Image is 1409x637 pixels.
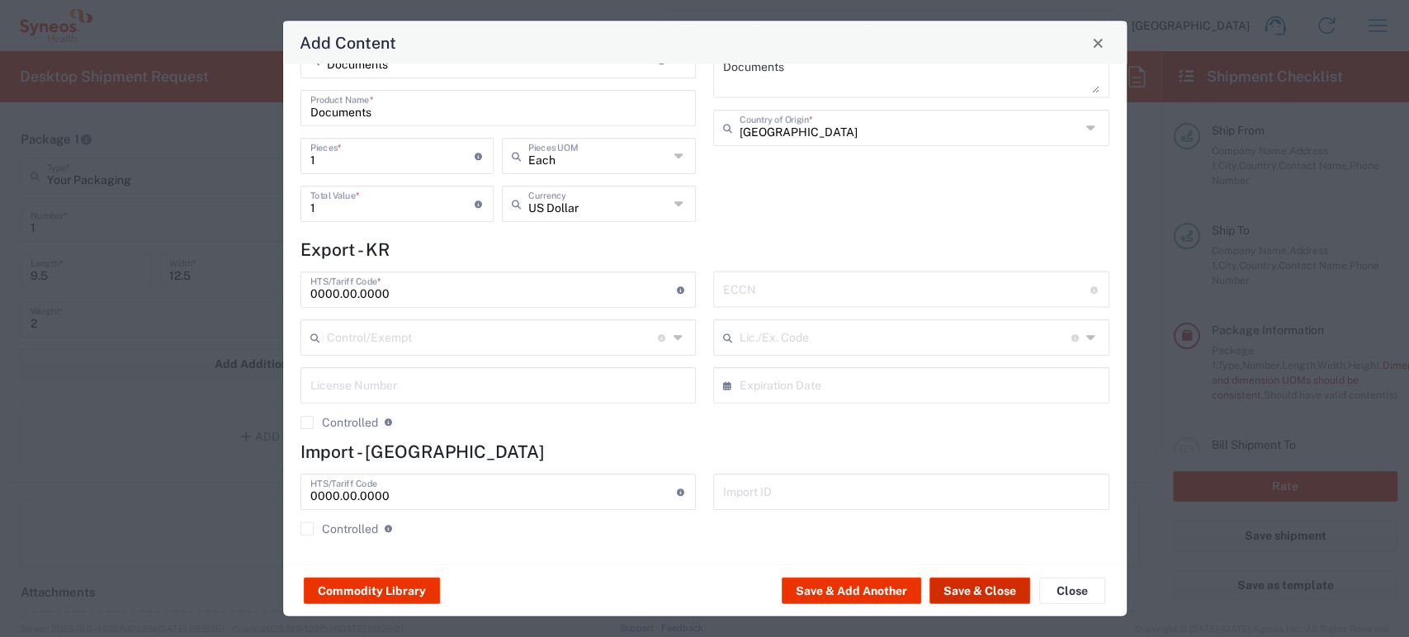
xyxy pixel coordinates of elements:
h4: Import - [GEOGRAPHIC_DATA] [300,441,1109,462]
button: Save & Add Another [782,578,921,604]
button: Commodity Library [304,578,440,604]
h4: Add Content [300,31,396,54]
label: Controlled [300,416,378,429]
button: Close [1086,31,1109,54]
button: Close [1039,578,1105,604]
h4: Export - KR [300,239,1109,260]
label: Controlled [300,522,378,536]
button: Save & Close [929,578,1030,604]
